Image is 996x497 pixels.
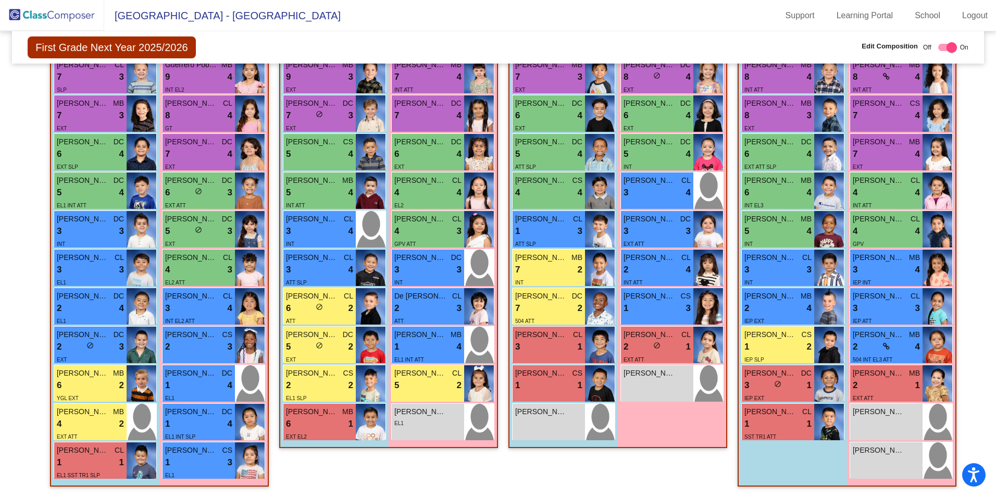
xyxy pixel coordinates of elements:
span: IEP EXT [744,318,764,324]
span: 7 [515,263,520,277]
span: [PERSON_NAME] [394,175,446,186]
span: 4 [394,186,399,200]
span: ATT SLP [515,241,536,247]
span: MB [909,59,920,70]
span: MB [571,59,582,70]
span: 4 [686,70,691,84]
span: 2 [578,263,582,277]
span: do_not_disturb_alt [195,226,202,233]
span: CS [572,175,582,186]
span: CL [223,291,232,302]
span: DC [222,175,232,186]
span: 5 [286,186,291,200]
span: [PERSON_NAME] [286,329,338,340]
span: CL [681,175,691,186]
span: [PERSON_NAME] [165,214,217,225]
span: 4 [915,70,920,84]
span: [PERSON_NAME] [57,175,109,186]
span: 9 [286,70,291,84]
span: 3 [348,70,353,84]
span: EL1 INT ATT [57,203,86,208]
span: 8 [744,109,749,122]
span: EXT [165,241,175,247]
span: 3 [228,186,232,200]
span: do_not_disturb_alt [195,188,202,195]
span: 3 [624,225,628,238]
span: 4 [807,147,812,161]
span: DC [114,214,124,225]
span: [PERSON_NAME] Camila [165,175,217,186]
span: 6 [394,147,399,161]
span: 4 [578,186,582,200]
span: [PERSON_NAME] [394,98,446,109]
span: 4 [457,70,462,84]
span: 3 [853,263,857,277]
span: MB [342,59,353,70]
span: DC [801,136,812,147]
span: 4 [578,109,582,122]
span: [PERSON_NAME] [515,252,567,263]
span: [PERSON_NAME] [624,291,676,302]
span: 4 [348,186,353,200]
span: 3 [807,109,812,122]
span: 4 [807,70,812,84]
span: 7 [853,109,857,122]
span: EL2 ATT [165,280,185,285]
span: INT ATT [394,87,413,93]
span: [PERSON_NAME] [624,214,676,225]
span: CL [911,175,920,186]
span: [PERSON_NAME] [853,175,905,186]
span: 4 [686,263,691,277]
span: 1 [624,302,628,315]
span: 3 [57,225,61,238]
span: GPV ATT [394,241,416,247]
span: do_not_disturb_alt [316,110,323,118]
span: INT ATT [853,87,871,93]
span: EXT ATT [624,241,644,247]
span: 5 [165,225,170,238]
span: [PERSON_NAME] [744,252,796,263]
span: ATT [286,318,295,324]
span: 4 [807,186,812,200]
span: CL [344,214,353,225]
span: 5 [57,186,61,200]
span: 2 [744,302,749,315]
span: IEP ATT [853,318,871,324]
span: EXT [394,164,404,170]
span: INT [744,280,753,285]
span: CL [681,252,691,263]
span: 4 [915,263,920,277]
span: 4 [915,186,920,200]
span: [PERSON_NAME] [624,175,676,186]
span: 4 [457,186,462,200]
span: [PERSON_NAME] Jayden [286,175,338,186]
span: [PERSON_NAME] [744,291,796,302]
span: EXT SLP [57,164,78,170]
span: DC [114,175,124,186]
span: 3 [119,225,124,238]
span: [PERSON_NAME] [853,252,905,263]
span: [PERSON_NAME] [57,252,109,263]
span: 2 [348,302,353,315]
span: 3 [57,263,61,277]
span: MB [801,214,812,225]
span: [PERSON_NAME] Annalyees [624,329,676,340]
span: DC [222,136,232,147]
span: 4 [807,302,812,315]
span: 3 [348,109,353,122]
span: 4 [348,263,353,277]
span: INT [286,241,294,247]
span: ATT [394,318,404,324]
span: 8 [744,70,749,84]
span: do_not_disturb_alt [316,303,323,310]
span: CL [223,98,232,109]
span: DC [114,291,124,302]
span: EXT [165,164,175,170]
span: CS [222,329,232,340]
span: MB [113,98,124,109]
span: Edit Composition [862,41,918,52]
span: CS [910,98,920,109]
span: 3 [578,225,582,238]
span: 3 [457,263,462,277]
span: 3 [624,186,628,200]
